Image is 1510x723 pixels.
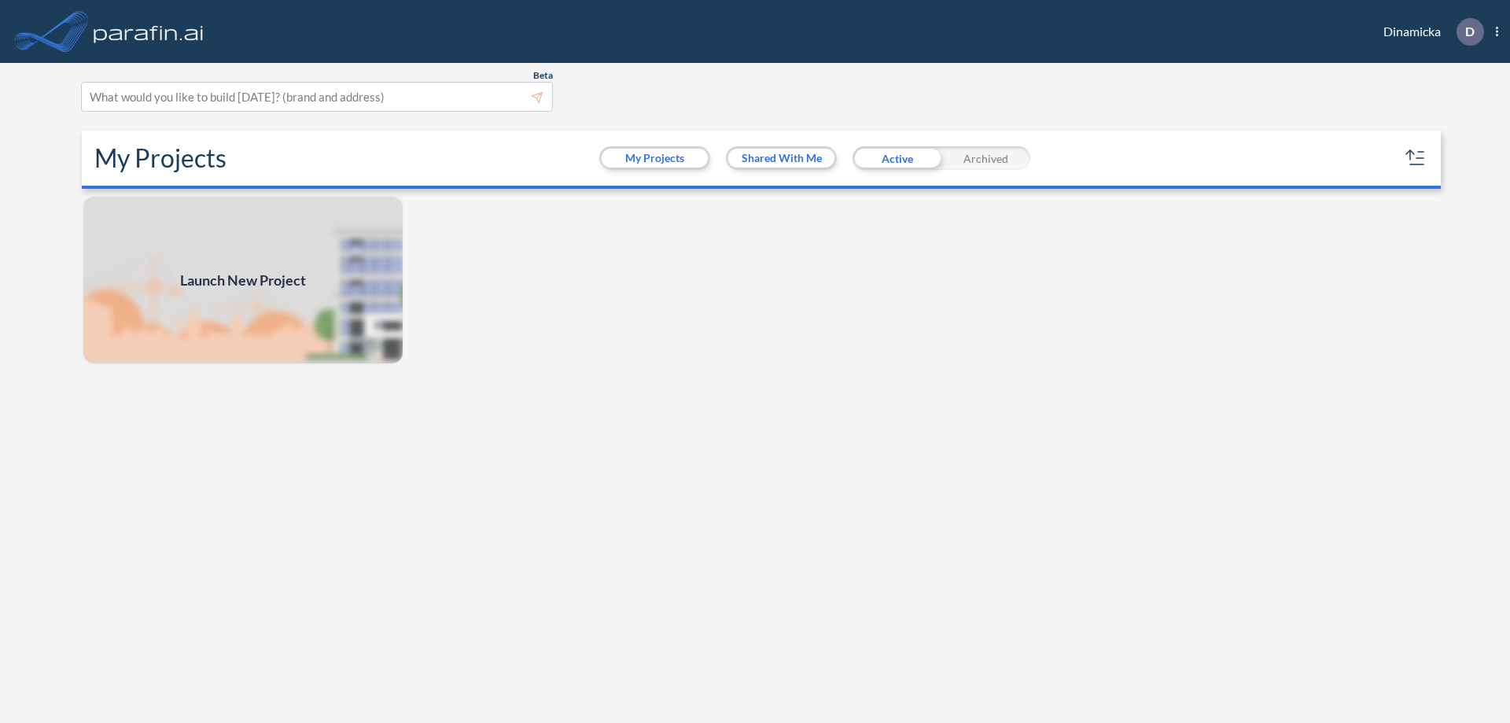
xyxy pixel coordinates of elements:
[1360,18,1498,46] div: Dinamicka
[94,143,226,173] h2: My Projects
[1465,24,1475,39] p: D
[82,195,404,365] a: Launch New Project
[853,146,941,170] div: Active
[533,69,553,82] span: Beta
[180,270,306,291] span: Launch New Project
[602,149,708,168] button: My Projects
[1403,146,1428,171] button: sort
[728,149,834,168] button: Shared With Me
[82,195,404,365] img: add
[90,16,207,47] img: logo
[941,146,1030,170] div: Archived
